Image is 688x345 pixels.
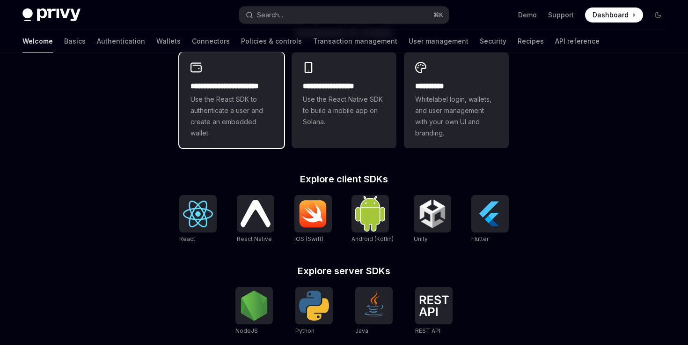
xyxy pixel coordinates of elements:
span: Whitelabel login, wallets, and user management with your own UI and branding. [415,94,498,139]
span: Unity [414,235,428,242]
h2: Explore server SDKs [179,266,509,276]
span: REST API [415,327,440,334]
span: ⌘ K [433,11,443,19]
img: Java [359,291,389,321]
a: Recipes [518,30,544,52]
img: Unity [417,199,447,229]
a: JavaJava [355,287,393,336]
a: UnityUnity [414,195,451,244]
div: Search... [257,9,283,21]
a: Authentication [97,30,145,52]
a: API reference [555,30,600,52]
a: Dashboard [585,7,643,22]
a: ReactReact [179,195,217,244]
h2: Explore client SDKs [179,174,509,184]
a: User management [409,30,468,52]
img: React [183,201,213,227]
img: dark logo [22,8,81,22]
span: Use the React Native SDK to build a mobile app on Solana. [303,94,385,127]
a: Security [480,30,506,52]
a: **** **** **** ***Use the React Native SDK to build a mobile app on Solana. [292,52,396,148]
span: iOS (Swift) [294,235,323,242]
img: NodeJS [239,291,269,321]
img: React Native [241,200,271,227]
img: Flutter [475,199,505,229]
img: REST API [419,295,449,316]
span: Android (Kotlin) [351,235,394,242]
span: Flutter [471,235,489,242]
img: iOS (Swift) [298,200,328,228]
a: Welcome [22,30,53,52]
a: iOS (Swift)iOS (Swift) [294,195,332,244]
span: NodeJS [235,327,258,334]
a: REST APIREST API [415,287,453,336]
span: React Native [237,235,272,242]
img: Android (Kotlin) [355,196,385,231]
button: Toggle dark mode [651,7,666,22]
a: Android (Kotlin)Android (Kotlin) [351,195,394,244]
a: Wallets [156,30,181,52]
a: Policies & controls [241,30,302,52]
a: Basics [64,30,86,52]
a: PythonPython [295,287,333,336]
span: React [179,235,195,242]
a: Transaction management [313,30,397,52]
span: Use the React SDK to authenticate a user and create an embedded wallet. [190,94,273,139]
img: Python [299,291,329,321]
a: Support [548,10,574,20]
span: Python [295,327,315,334]
a: Connectors [192,30,230,52]
span: Dashboard [593,10,629,20]
a: React NativeReact Native [237,195,274,244]
a: FlutterFlutter [471,195,509,244]
a: **** *****Whitelabel login, wallets, and user management with your own UI and branding. [404,52,509,148]
button: Search...⌘K [239,7,448,23]
a: NodeJSNodeJS [235,287,273,336]
span: Java [355,327,368,334]
a: Demo [518,10,537,20]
